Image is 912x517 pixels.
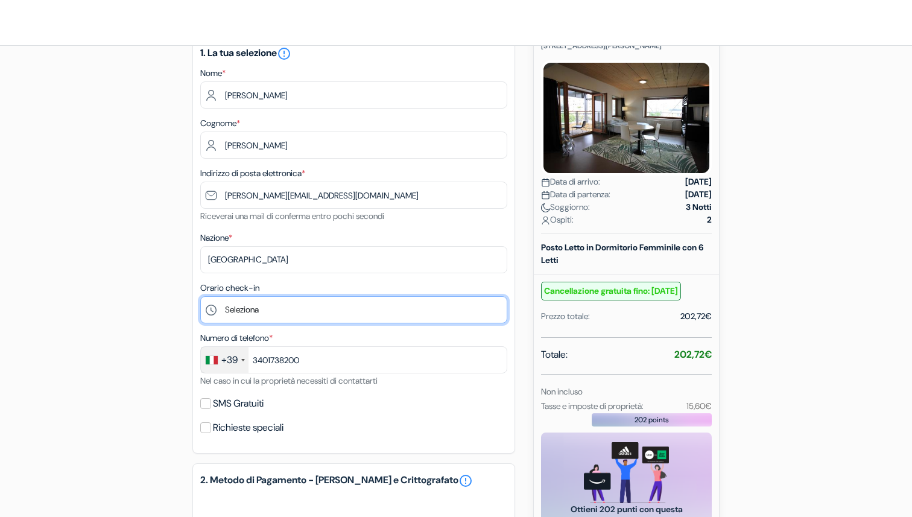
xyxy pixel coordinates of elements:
input: 312 345 6789 [200,346,507,373]
strong: 202,72€ [674,348,712,361]
span: Soggiorno: [541,201,590,214]
img: gift_card_hero_new.png [584,442,669,503]
label: Orario check-in [200,282,259,294]
div: 202,72€ [680,310,712,323]
h5: 2. Metodo di Pagamento - [PERSON_NAME] e Crittografato [200,474,507,488]
small: Tasse e imposte di proprietà: [541,401,644,411]
span: 202 points [635,414,669,425]
span: Totale: [541,347,568,362]
input: Inserisci il nome [200,81,507,109]
small: 15,60€ [686,401,712,411]
label: Numero di telefono [200,332,273,344]
label: Richieste speciali [213,419,283,436]
h5: 1. La tua selezione [200,46,507,61]
div: Italy (Italia): +39 [201,347,249,373]
strong: 3 Notti [686,201,712,214]
label: Nome [200,67,226,80]
img: calendar.svg [541,191,550,200]
small: Nel caso in cui la proprietà necessiti di contattarti [200,375,378,386]
img: moon.svg [541,203,550,212]
small: Non incluso [541,386,583,397]
span: Data di partenza: [541,188,610,201]
span: Data di arrivo: [541,176,600,188]
label: Cognome [200,117,240,130]
img: calendar.svg [541,178,550,187]
b: Posto Letto in Dormitorio Femminile con 6 Letti [541,242,703,265]
div: Prezzo totale: [541,310,590,323]
label: Indirizzo di posta elettronica [200,167,305,180]
label: Nazione [200,232,232,244]
strong: 2 [707,214,712,226]
input: Inserisci il cognome [200,132,507,159]
small: Riceverai una mail di conferma entro pochi secondi [200,211,384,221]
i: error_outline [277,46,291,61]
a: error_outline [277,46,291,59]
div: +39 [221,353,238,367]
span: Ospiti: [541,214,574,226]
input: Inserisci il tuo indirizzo email [200,182,507,209]
img: user_icon.svg [541,216,550,225]
small: Cancellazione gratuita fino: [DATE] [541,282,681,300]
strong: [DATE] [685,188,712,201]
strong: [DATE] [685,176,712,188]
img: OstelliDellaGioventu.com [14,12,165,33]
a: error_outline [458,474,473,488]
label: SMS Gratuiti [213,395,264,412]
